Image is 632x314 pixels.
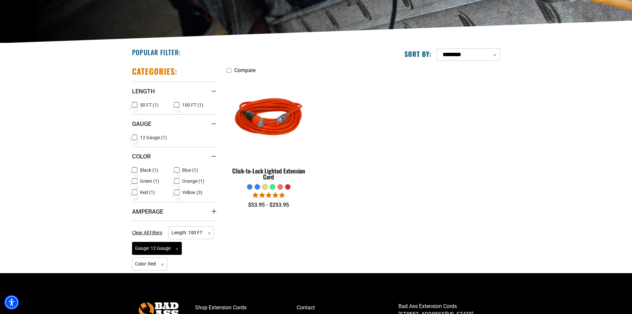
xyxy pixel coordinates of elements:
[227,201,311,209] div: $53.95 - $253.95
[132,114,217,133] summary: Gauge
[253,192,285,198] span: 4.87 stars
[4,295,19,310] div: Accessibility Menu
[132,245,182,251] a: Gauge: 12 Gauge
[182,103,203,107] span: 100 FT (1)
[227,80,311,157] img: red
[132,66,178,76] h2: Categories:
[140,168,158,172] span: Black (1)
[227,77,311,184] a: red Click-to-Lock Lighted Extension Cord
[132,147,217,165] summary: Color
[132,87,155,95] span: Length
[169,226,214,239] span: Length: 100 FT
[132,229,165,236] a: Clear All Filters
[132,202,217,221] summary: Amperage
[132,242,182,255] span: Gauge: 12 Gauge
[132,258,168,270] span: Color: Red
[140,190,155,195] span: Red (1)
[182,190,202,195] span: Yellow (3)
[140,135,167,140] span: 12 Gauge (1)
[182,168,198,172] span: Blue (1)
[234,67,255,73] span: Compare
[132,120,151,128] span: Gauge
[132,48,181,56] h2: Popular Filter:
[195,302,297,313] a: Shop Extension Cords
[132,82,217,100] summary: Length
[140,103,159,107] span: 50 FT (1)
[404,50,432,58] label: Sort by:
[132,261,168,267] a: Color: Red
[169,229,214,236] a: Length: 100 FT
[297,302,398,313] a: Contact
[182,179,204,183] span: Orange (1)
[132,153,151,160] span: Color
[227,168,311,180] div: Click-to-Lock Lighted Extension Cord
[132,230,162,235] span: Clear All Filters
[132,208,163,215] span: Amperage
[140,179,159,183] span: Green (1)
